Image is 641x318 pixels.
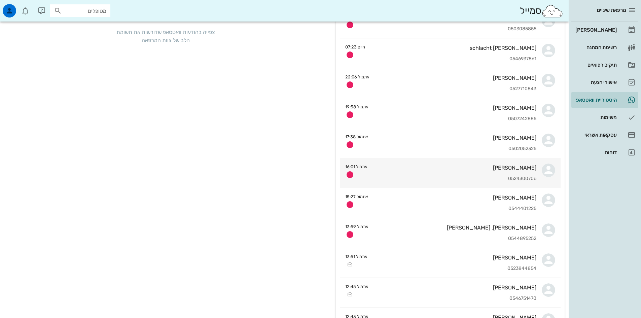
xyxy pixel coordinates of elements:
div: 0544401225 [373,206,536,212]
a: [PERSON_NAME] [571,22,638,38]
span: מרפאת שיניים [597,7,626,13]
small: אתמול 16:01 [345,164,367,170]
div: צפייה בהודעות וואטסאפ שדורשות את תשומת הלב של צוות המרפאה [115,28,216,44]
div: [PERSON_NAME] [373,165,536,171]
div: סמייל [520,4,563,18]
a: דוחות [571,144,638,161]
small: אתמול 17:38 [345,134,368,140]
div: דוחות [574,150,617,155]
div: [PERSON_NAME], [PERSON_NAME] [374,224,536,231]
div: 0544895252 [374,236,536,242]
div: 0527710843 [375,86,536,92]
small: אתמול 13:51 [345,253,367,260]
div: [PERSON_NAME] [373,254,536,261]
a: אישורי הגעה [571,74,638,91]
div: אישורי הגעה [574,80,617,85]
div: 0502052325 [373,146,536,152]
a: משימות [571,109,638,126]
img: SmileCloud logo [541,4,563,18]
div: [PERSON_NAME] [373,195,536,201]
div: [PERSON_NAME] [375,75,536,81]
div: 0524300706 [373,176,536,182]
a: תיקים רפואיים [571,57,638,73]
div: 0503085855 [370,26,536,32]
div: 0546937861 [370,56,536,62]
div: [PERSON_NAME] [374,284,536,291]
div: 0546751470 [374,296,536,302]
a: עסקאות אשראי [571,127,638,143]
div: [PERSON_NAME] schlacht [370,45,536,51]
small: אתמול 12:45 [345,283,368,290]
small: אתמול 22:06 [345,74,369,80]
div: היסטוריית וואטסאפ [574,97,617,103]
a: רשימת המתנה [571,39,638,56]
div: 0523844854 [373,266,536,272]
a: תגהיסטוריית וואטסאפ [571,92,638,108]
span: תג [20,5,24,9]
div: [PERSON_NAME] [373,135,536,141]
div: [PERSON_NAME] [574,27,617,33]
div: עסקאות אשראי [574,132,617,138]
small: אתמול 19:58 [345,104,368,110]
div: משימות [574,115,617,120]
div: 0507242885 [374,116,536,122]
div: [PERSON_NAME] [374,105,536,111]
div: רשימת המתנה [574,45,617,50]
div: תיקים רפואיים [574,62,617,68]
small: היום 07:23 [345,44,365,50]
small: אתמול 15:27 [345,193,368,200]
small: אתמול 13:59 [345,223,368,230]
